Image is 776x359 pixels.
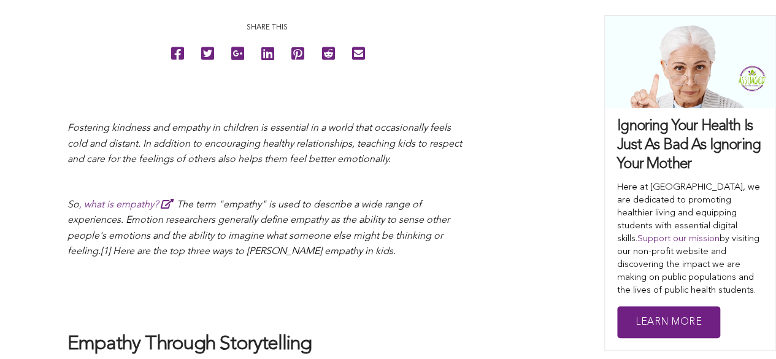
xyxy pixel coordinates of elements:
a: Learn More [617,306,720,339]
p: Share this [67,22,466,34]
span: So [67,200,79,210]
iframe: Chat Widget [715,300,776,359]
span: The term "empathy" is used to describe a wide range of experiences. Emotion researchers generally... [67,200,450,257]
a: , what is empathy? [79,200,177,210]
h2: Empathy Through Storytelling [67,332,466,358]
span: Fostering kindness and empathy in children is essential in a world that occasionally feels cold a... [67,123,462,164]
